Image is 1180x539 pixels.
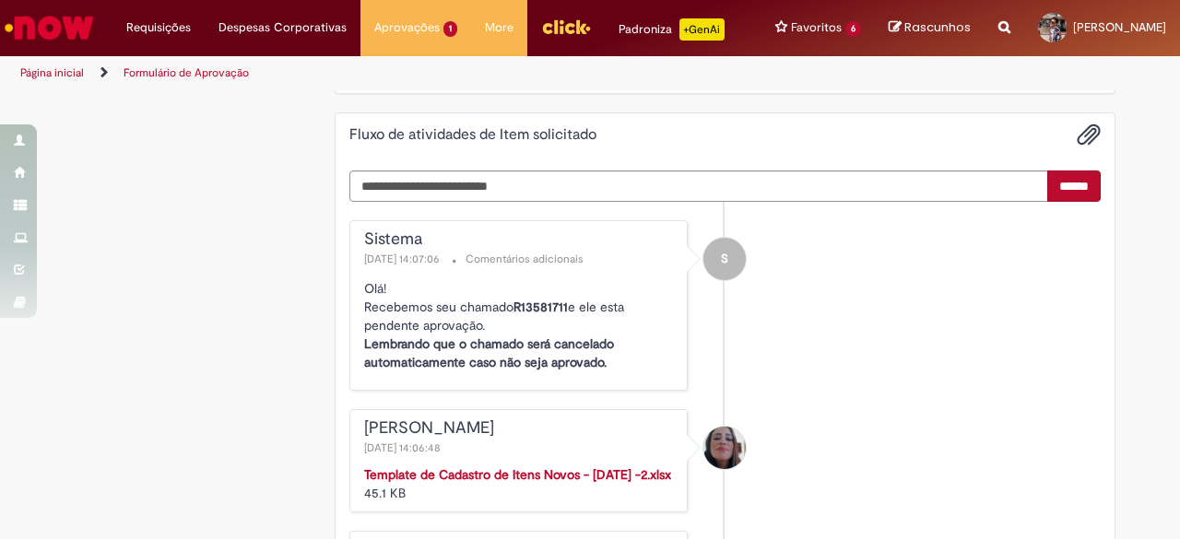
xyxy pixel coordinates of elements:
span: More [485,18,513,37]
span: [DATE] 14:06:48 [364,440,444,455]
p: Olá! Recebemos seu chamado e ele esta pendente aprovação. [364,279,678,371]
div: [PERSON_NAME] [364,419,678,438]
span: 6 [845,21,861,37]
span: 1 [443,21,457,37]
a: Rascunhos [889,19,971,37]
img: click_logo_yellow_360x200.png [541,13,591,41]
span: [PERSON_NAME] [1073,19,1166,35]
textarea: Digite sua mensagem aqui... [349,170,1049,201]
span: S [721,237,728,281]
ul: Trilhas de página [14,56,773,90]
small: Comentários adicionais [466,252,584,267]
span: Requisições [126,18,191,37]
span: Rascunhos [904,18,971,36]
b: R13581711 [513,299,568,315]
h2: Fluxo de atividades de Item solicitado Histórico de tíquete [349,127,596,144]
span: Favoritos [791,18,842,37]
div: System [703,238,746,280]
img: ServiceNow [2,9,97,46]
p: +GenAi [679,18,725,41]
span: [DATE] 14:07:06 [364,252,443,266]
b: Lembrando que o chamado será cancelado automaticamente caso não seja aprovado. [364,335,614,370]
a: Página inicial [20,65,84,80]
a: Template de Cadastro de Itens Novos - [DATE] -2.xlsx [364,466,671,483]
div: Padroniza [619,18,725,41]
button: Adicionar anexos [1077,123,1101,146]
div: Sistema [364,230,678,249]
div: Maria Marta Barboza Marin [703,427,746,469]
span: Despesas Corporativas [218,18,347,37]
div: 45.1 KB [364,465,678,502]
a: Formulário de Aprovação [124,65,249,80]
span: Aprovações [374,18,440,37]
